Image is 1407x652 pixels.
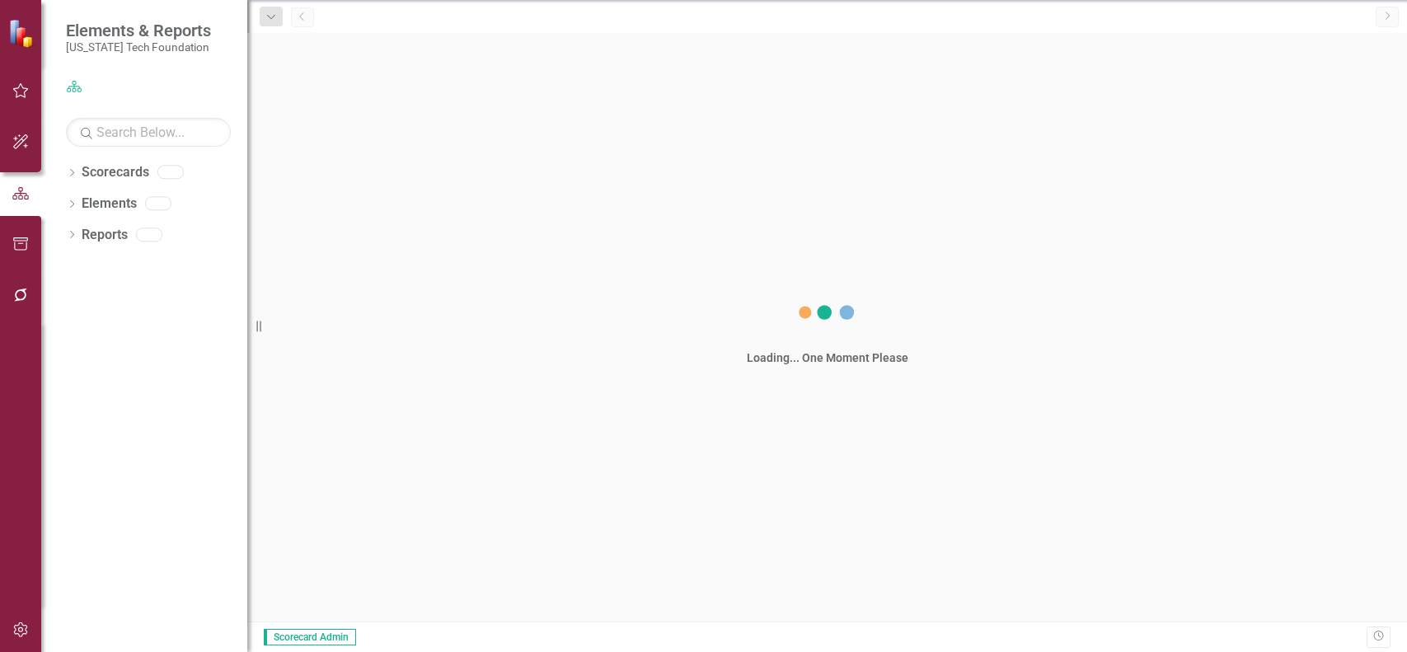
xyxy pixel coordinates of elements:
[8,19,37,48] img: ClearPoint Strategy
[66,40,211,54] small: [US_STATE] Tech Foundation
[264,629,356,645] span: Scorecard Admin
[82,163,149,182] a: Scorecards
[66,21,211,40] span: Elements & Reports
[82,195,137,213] a: Elements
[747,349,908,366] div: Loading... One Moment Please
[82,226,128,245] a: Reports
[66,118,231,147] input: Search Below...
